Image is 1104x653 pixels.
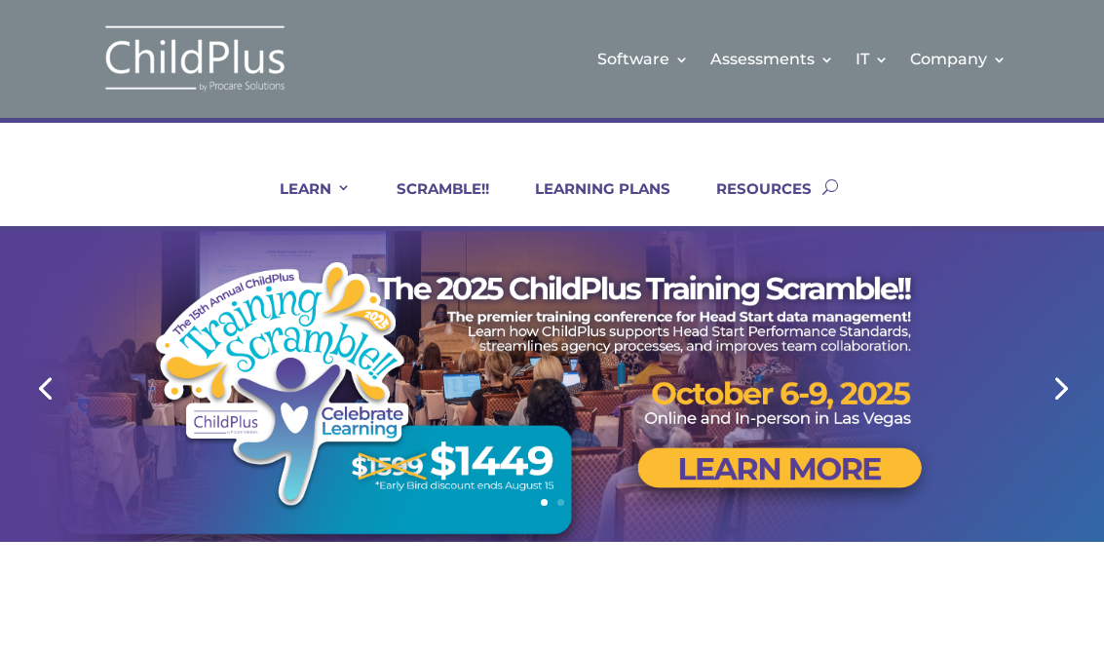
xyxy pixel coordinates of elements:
a: Company [910,19,1007,98]
a: SCRAMBLE!! [372,179,489,226]
a: RESOURCES [692,179,812,226]
a: LEARNING PLANS [511,179,670,226]
a: LEARN [255,179,351,226]
a: 2 [557,499,564,506]
a: IT [856,19,889,98]
a: Assessments [710,19,834,98]
a: 1 [541,499,548,506]
a: Software [597,19,689,98]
